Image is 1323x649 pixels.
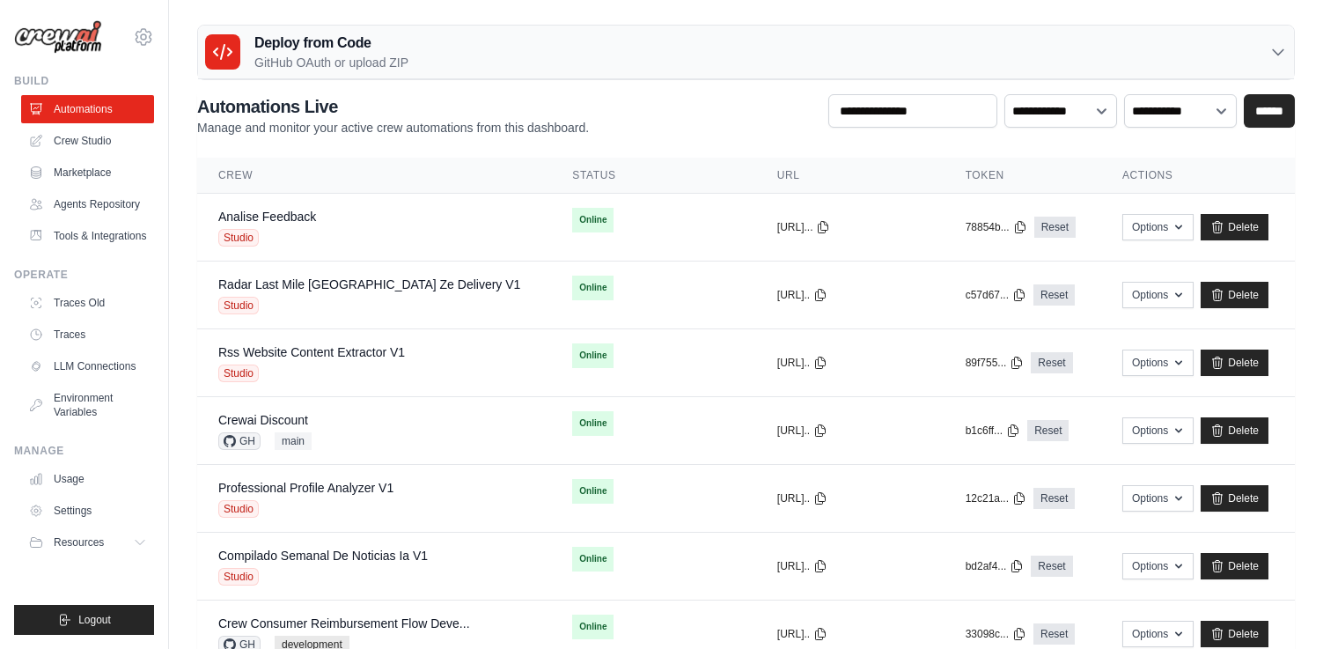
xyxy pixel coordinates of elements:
[1201,214,1268,240] a: Delete
[1122,282,1194,308] button: Options
[572,547,614,572] span: Online
[1201,553,1268,579] a: Delete
[21,321,154,349] a: Traces
[21,190,154,218] a: Agents Repository
[218,365,259,382] span: Studio
[572,208,614,232] span: Online
[197,158,551,194] th: Crew
[1201,485,1268,512] a: Delete
[966,491,1026,505] button: 12c21a...
[14,268,154,282] div: Operate
[1122,350,1194,376] button: Options
[21,127,154,155] a: Crew Studio
[78,613,111,627] span: Logout
[14,74,154,88] div: Build
[1122,417,1194,444] button: Options
[21,384,154,426] a: Environment Variables
[275,432,312,450] span: main
[572,343,614,368] span: Online
[254,54,408,71] p: GitHub OAuth or upload ZIP
[756,158,944,194] th: URL
[54,535,104,549] span: Resources
[21,159,154,187] a: Marketplace
[218,549,428,563] a: Compilado Semanal De Noticias Ia V1
[21,222,154,250] a: Tools & Integrations
[197,119,589,136] p: Manage and monitor your active crew automations from this dashboard.
[218,481,393,495] a: Professional Profile Analyzer V1
[1031,352,1072,373] a: Reset
[218,432,261,450] span: GH
[1122,621,1194,647] button: Options
[218,210,316,224] a: Analise Feedback
[1122,485,1194,512] button: Options
[1033,284,1075,306] a: Reset
[21,352,154,380] a: LLM Connections
[21,465,154,493] a: Usage
[254,33,408,54] h3: Deploy from Code
[21,289,154,317] a: Traces Old
[218,277,520,291] a: Radar Last Mile [GEOGRAPHIC_DATA] Ze Delivery V1
[197,94,589,119] h2: Automations Live
[1031,556,1072,577] a: Reset
[218,229,259,247] span: Studio
[218,413,308,427] a: Crewai Discount
[1122,214,1194,240] button: Options
[21,528,154,557] button: Resources
[572,615,614,639] span: Online
[966,424,1020,438] button: b1c6ff...
[21,497,154,525] a: Settings
[1201,417,1268,444] a: Delete
[1201,621,1268,647] a: Delete
[551,158,755,194] th: Status
[1034,217,1076,238] a: Reset
[218,616,470,631] a: Crew Consumer Reimbursement Flow Deve...
[1201,350,1268,376] a: Delete
[14,605,154,635] button: Logout
[14,20,102,55] img: Logo
[218,500,259,518] span: Studio
[966,356,1025,370] button: 89f755...
[572,411,614,436] span: Online
[1033,488,1075,509] a: Reset
[966,627,1026,641] button: 33098c...
[218,345,405,359] a: Rss Website Content Extractor V1
[966,288,1026,302] button: c57d67...
[1033,623,1075,645] a: Reset
[572,276,614,300] span: Online
[966,220,1027,234] button: 78854b...
[218,297,259,314] span: Studio
[21,95,154,123] a: Automations
[14,444,154,458] div: Manage
[572,479,614,504] span: Online
[966,559,1025,573] button: bd2af4...
[944,158,1101,194] th: Token
[1201,282,1268,308] a: Delete
[1122,553,1194,579] button: Options
[218,568,259,586] span: Studio
[1027,420,1069,441] a: Reset
[1101,158,1295,194] th: Actions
